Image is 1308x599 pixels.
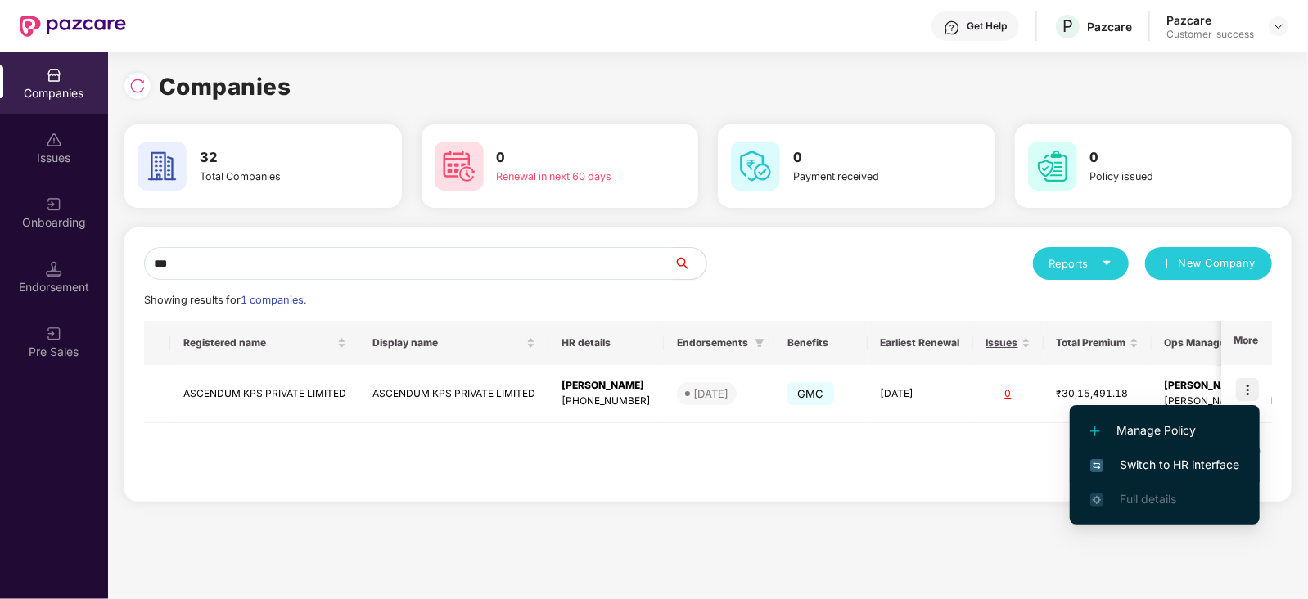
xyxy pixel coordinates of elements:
h3: 0 [1090,147,1231,169]
th: Total Premium [1044,321,1152,365]
div: Customer_success [1166,28,1254,41]
span: search [673,257,706,270]
span: filter [755,338,765,348]
img: svg+xml;base64,PHN2ZyB4bWxucz0iaHR0cDovL3d3dy53My5vcmcvMjAwMC9zdmciIHdpZHRoPSIxMi4yMDEiIGhlaWdodD... [1090,426,1100,436]
div: Pazcare [1166,12,1254,28]
span: 1 companies. [241,294,306,306]
img: svg+xml;base64,PHN2ZyBpZD0iQ29tcGFuaWVzIiB4bWxucz0iaHR0cDovL3d3dy53My5vcmcvMjAwMC9zdmciIHdpZHRoPS... [46,67,62,83]
span: plus [1161,258,1172,271]
span: Total Premium [1057,336,1126,349]
div: Policy issued [1090,169,1231,185]
img: svg+xml;base64,PHN2ZyBpZD0iSGVscC0zMngzMiIgeG1sbnM9Imh0dHA6Ly93d3cudzMub3JnLzIwMDAvc3ZnIiB3aWR0aD... [944,20,960,36]
span: P [1062,16,1073,36]
img: icon [1236,378,1259,401]
div: Renewal in next 60 days [497,169,638,185]
th: Display name [359,321,548,365]
span: Showing results for [144,294,306,306]
td: ASCENDUM KPS PRIVATE LIMITED [359,365,548,423]
img: svg+xml;base64,PHN2ZyBpZD0iSXNzdWVzX2Rpc2FibGVkIiB4bWxucz0iaHR0cDovL3d3dy53My5vcmcvMjAwMC9zdmciIH... [46,132,62,148]
span: Issues [986,336,1018,349]
th: Benefits [774,321,868,365]
span: Display name [372,336,523,349]
button: search [673,247,707,280]
h1: Companies [159,69,291,105]
div: 0 [986,386,1031,402]
img: svg+xml;base64,PHN2ZyBpZD0iUmVsb2FkLTMyeDMyIiB4bWxucz0iaHR0cDovL3d3dy53My5vcmcvMjAwMC9zdmciIHdpZH... [129,78,146,94]
div: Get Help [967,20,1007,33]
span: Registered name [183,336,334,349]
img: svg+xml;base64,PHN2ZyBpZD0iRHJvcGRvd24tMzJ4MzIiIHhtbG5zPSJodHRwOi8vd3d3LnczLm9yZy8yMDAwL3N2ZyIgd2... [1272,20,1285,33]
td: [DATE] [868,365,973,423]
div: Payment received [793,169,934,185]
div: [PERSON_NAME] [562,378,651,394]
span: Endorsements [677,336,748,349]
button: plusNew Company [1145,247,1272,280]
span: caret-down [1102,258,1112,268]
div: Pazcare [1087,19,1132,34]
img: svg+xml;base64,PHN2ZyB4bWxucz0iaHR0cDovL3d3dy53My5vcmcvMjAwMC9zdmciIHdpZHRoPSI2MCIgaGVpZ2h0PSI2MC... [138,142,187,191]
span: New Company [1179,255,1256,272]
h3: 32 [200,147,341,169]
th: HR details [548,321,664,365]
div: [PHONE_NUMBER] [562,394,651,409]
img: svg+xml;base64,PHN2ZyB4bWxucz0iaHR0cDovL3d3dy53My5vcmcvMjAwMC9zdmciIHdpZHRoPSI2MCIgaGVpZ2h0PSI2MC... [1028,142,1077,191]
div: [DATE] [693,385,728,402]
h3: 0 [497,147,638,169]
th: More [1221,321,1272,365]
img: svg+xml;base64,PHN2ZyB3aWR0aD0iMTQuNSIgaGVpZ2h0PSIxNC41IiB2aWV3Qm94PSIwIDAgMTYgMTYiIGZpbGw9Im5vbm... [46,261,62,277]
div: Total Companies [200,169,341,185]
img: svg+xml;base64,PHN2ZyB4bWxucz0iaHR0cDovL3d3dy53My5vcmcvMjAwMC9zdmciIHdpZHRoPSIxNi4zNjMiIGhlaWdodD... [1090,493,1103,507]
span: GMC [787,382,834,405]
span: Manage Policy [1090,421,1239,439]
img: svg+xml;base64,PHN2ZyB3aWR0aD0iMjAiIGhlaWdodD0iMjAiIHZpZXdCb3g9IjAgMCAyMCAyMCIgZmlsbD0ibm9uZSIgeG... [46,196,62,213]
h3: 0 [793,147,934,169]
span: filter [751,333,768,353]
div: Reports [1049,255,1112,272]
img: svg+xml;base64,PHN2ZyB4bWxucz0iaHR0cDovL3d3dy53My5vcmcvMjAwMC9zdmciIHdpZHRoPSI2MCIgaGVpZ2h0PSI2MC... [435,142,484,191]
span: Switch to HR interface [1090,456,1239,474]
img: svg+xml;base64,PHN2ZyB3aWR0aD0iMjAiIGhlaWdodD0iMjAiIHZpZXdCb3g9IjAgMCAyMCAyMCIgZmlsbD0ibm9uZSIgeG... [46,326,62,342]
img: svg+xml;base64,PHN2ZyB4bWxucz0iaHR0cDovL3d3dy53My5vcmcvMjAwMC9zdmciIHdpZHRoPSIxNiIgaGVpZ2h0PSIxNi... [1090,459,1103,472]
th: Issues [973,321,1044,365]
div: ₹30,15,491.18 [1057,386,1139,402]
th: Registered name [170,321,359,365]
img: svg+xml;base64,PHN2ZyB4bWxucz0iaHR0cDovL3d3dy53My5vcmcvMjAwMC9zdmciIHdpZHRoPSI2MCIgaGVpZ2h0PSI2MC... [731,142,780,191]
th: Earliest Renewal [868,321,973,365]
td: ASCENDUM KPS PRIVATE LIMITED [170,365,359,423]
span: Full details [1120,492,1176,506]
img: New Pazcare Logo [20,16,126,37]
